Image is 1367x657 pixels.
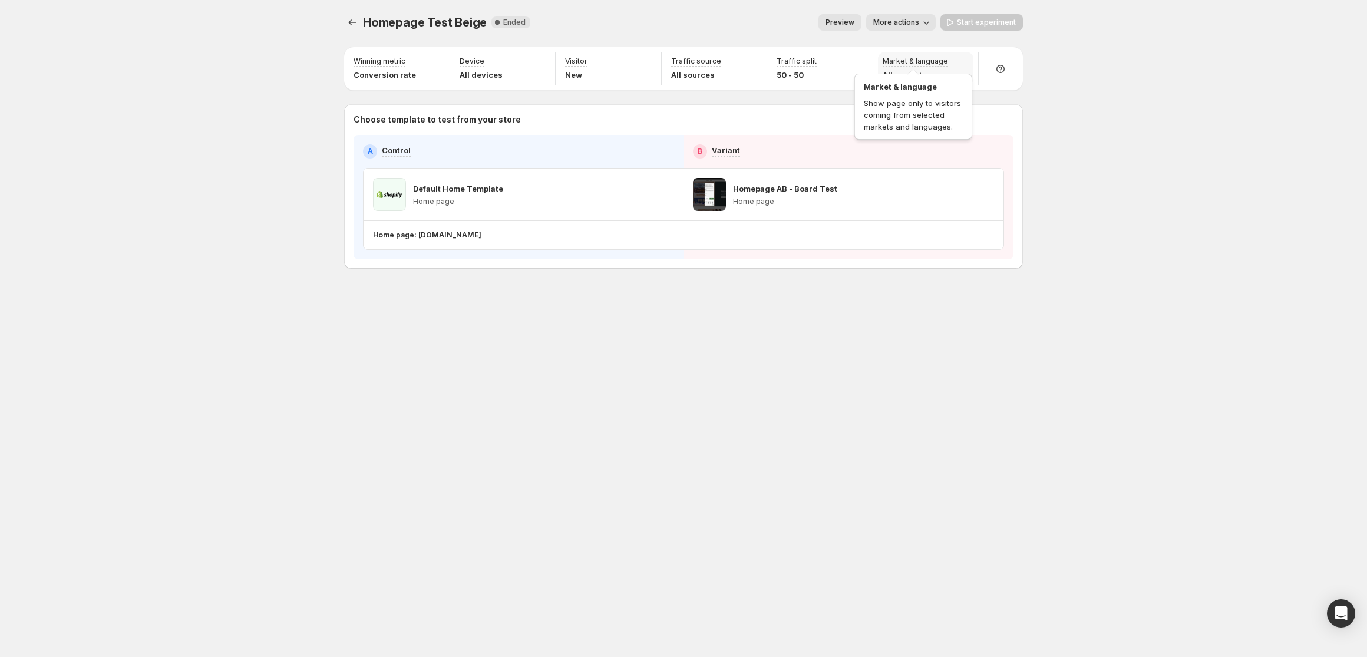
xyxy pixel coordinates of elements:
[382,144,411,156] p: Control
[777,69,817,81] p: 50 - 50
[733,183,837,194] p: Homepage AB - Board Test
[671,57,721,66] p: Traffic source
[873,18,919,27] span: More actions
[503,18,526,27] span: Ended
[693,178,726,211] img: Homepage AB - Board Test
[373,178,406,211] img: Default Home Template
[565,69,587,81] p: New
[733,197,837,206] p: Home page
[344,14,361,31] button: Experiments
[777,57,817,66] p: Traffic split
[712,144,740,156] p: Variant
[354,57,405,66] p: Winning metric
[354,114,1013,126] p: Choose template to test from your store
[460,57,484,66] p: Device
[826,18,854,27] span: Preview
[354,69,416,81] p: Conversion rate
[460,69,503,81] p: All devices
[866,14,936,31] button: More actions
[698,147,702,156] h2: B
[368,147,373,156] h2: A
[413,183,503,194] p: Default Home Template
[818,14,861,31] button: Preview
[883,57,948,66] p: Market & language
[1327,599,1355,628] div: Open Intercom Messenger
[363,15,487,29] span: Homepage Test Beige
[413,197,503,206] p: Home page
[565,57,587,66] p: Visitor
[671,69,721,81] p: All sources
[373,230,481,240] p: Home page: [DOMAIN_NAME]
